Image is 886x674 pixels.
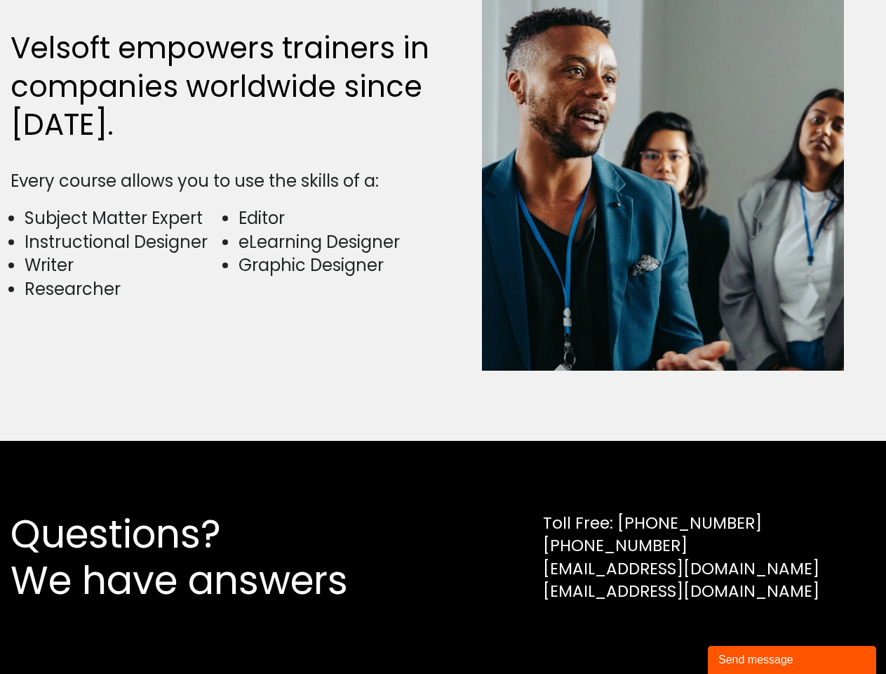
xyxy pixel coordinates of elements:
[11,511,398,604] h2: Questions? We have answers
[239,206,436,230] li: Editor
[11,169,436,193] div: Every course allows you to use the skills of a:
[25,277,222,301] li: Researcher
[239,253,436,277] li: Graphic Designer
[11,29,436,145] h2: Velsoft empowers trainers in companies worldwide since [DATE].
[543,512,819,602] div: Toll Free: [PHONE_NUMBER] [PHONE_NUMBER] [EMAIL_ADDRESS][DOMAIN_NAME] [EMAIL_ADDRESS][DOMAIN_NAME]
[708,643,879,674] iframe: chat widget
[25,230,222,254] li: Instructional Designer
[239,230,436,254] li: eLearning Designer
[25,253,222,277] li: Writer
[25,206,222,230] li: Subject Matter Expert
